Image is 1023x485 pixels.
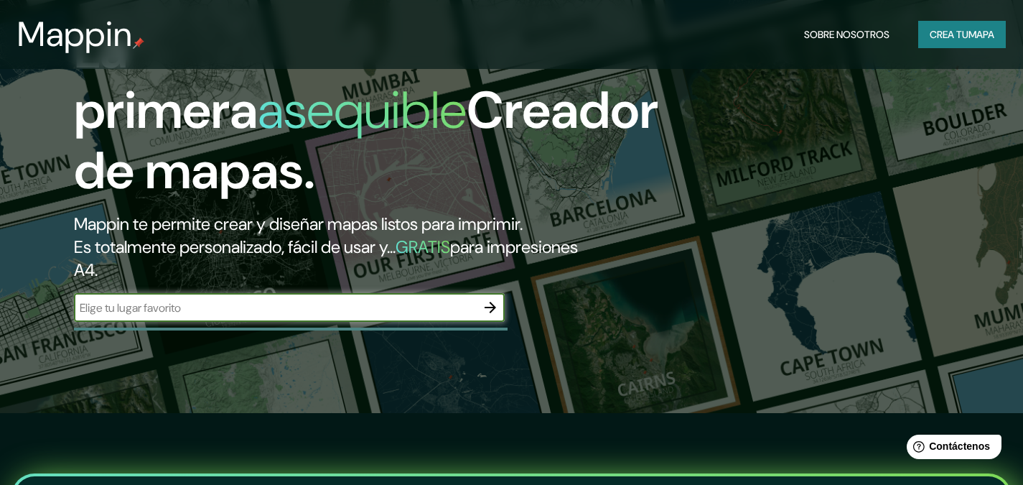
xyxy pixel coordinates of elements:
[804,28,889,41] font: Sobre nosotros
[74,236,396,258] font: Es totalmente personalizado, fácil de usar y...
[895,429,1007,469] iframe: Lanzador de widgets de ayuda
[133,37,144,49] img: pin de mapeo
[74,213,523,235] font: Mappin te permite crear y diseñar mapas listos para imprimir.
[930,28,968,41] font: Crea tu
[968,28,994,41] font: mapa
[74,77,658,204] font: Creador de mapas.
[74,17,258,144] font: La primera
[17,11,133,57] font: Mappin
[918,21,1006,48] button: Crea tumapa
[396,236,450,258] font: GRATIS
[798,21,895,48] button: Sobre nosotros
[74,300,476,316] input: Elige tu lugar favorito
[74,236,578,281] font: para impresiones A4.
[258,77,467,144] font: asequible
